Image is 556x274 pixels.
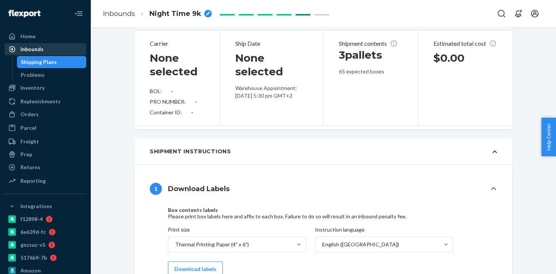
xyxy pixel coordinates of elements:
div: - [171,87,173,95]
p: Warehouse Appointment: [DATE] 5:30 pm GMT+2 [235,84,308,100]
h4: Box contents labels [168,207,464,213]
div: - [195,98,197,106]
a: gnzsuz-v5 [5,239,86,251]
div: BOL: [150,87,205,95]
div: PRO NUMBER: [150,98,205,106]
button: Open account menu [527,6,542,21]
button: Open notifications [511,6,526,21]
p: Carrier [150,39,205,48]
a: Problems [17,69,87,81]
p: Ship Date [235,39,308,48]
div: Home [20,33,36,40]
a: 6e639d-fc [5,226,86,238]
h4: Download Labels [168,184,230,194]
ol: breadcrumbs [97,3,218,25]
div: Freight [20,138,39,145]
h1: None selected [150,51,205,78]
a: Inbounds [5,43,86,55]
button: Integrations [5,200,86,212]
div: Shipping Plans [21,58,57,66]
div: Inventory [20,84,45,92]
a: Freight [5,135,86,148]
a: Home [5,30,86,42]
div: Integrations [20,202,52,210]
div: Shipment Instructions [150,148,231,155]
a: Parcel [5,122,86,134]
div: English ([GEOGRAPHIC_DATA]) [322,241,399,248]
a: Reporting [5,175,86,187]
h1: None selected [235,51,308,78]
div: Problems [21,71,45,79]
button: Help Center [541,118,556,156]
span: Print size [168,226,190,237]
img: Flexport logo [8,10,40,17]
p: Estimated total cost [433,39,497,48]
div: Thermal Printing Paper (4" x 6") [175,241,249,248]
div: 5176b9-7b [20,254,47,262]
div: Orders [20,111,39,118]
a: Shipping Plans [17,56,87,68]
a: Orders [5,108,86,120]
span: Night Time 9k [149,9,201,19]
h1: $0.00 [433,51,497,65]
a: Returns [5,161,86,173]
div: - [191,109,193,116]
div: Container ID: [150,109,205,116]
div: Reporting [20,177,46,185]
a: Prep [5,148,86,160]
div: f12898-4 [20,215,43,223]
a: Replenishments [5,95,86,107]
div: Inbounds [20,45,43,53]
div: Prep [20,151,32,158]
button: 1Download Labels [135,174,512,204]
button: Close Navigation [71,6,86,21]
p: Shipment contents [339,39,403,48]
a: Inbounds [103,9,135,18]
div: Parcel [20,124,36,132]
a: f12898-4 [5,213,86,225]
div: gnzsuz-v5 [20,241,45,249]
h1: 3 pallets [339,48,403,62]
p: 65 expected boxes [339,68,403,75]
a: 5176b9-7b [5,252,86,264]
span: Instruction language [315,226,365,237]
div: Replenishments [20,98,61,105]
a: Inventory [5,82,86,94]
div: Please print box labels here and affix to each box. Failure to do so will result in an inbound pe... [168,213,464,220]
div: 1 [150,183,162,195]
div: 6e639d-fc [20,228,46,236]
input: Print sizeThermal Printing Paper (4" x 6") [174,241,175,248]
div: Returns [20,163,40,171]
button: Open Search Box [494,6,509,21]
